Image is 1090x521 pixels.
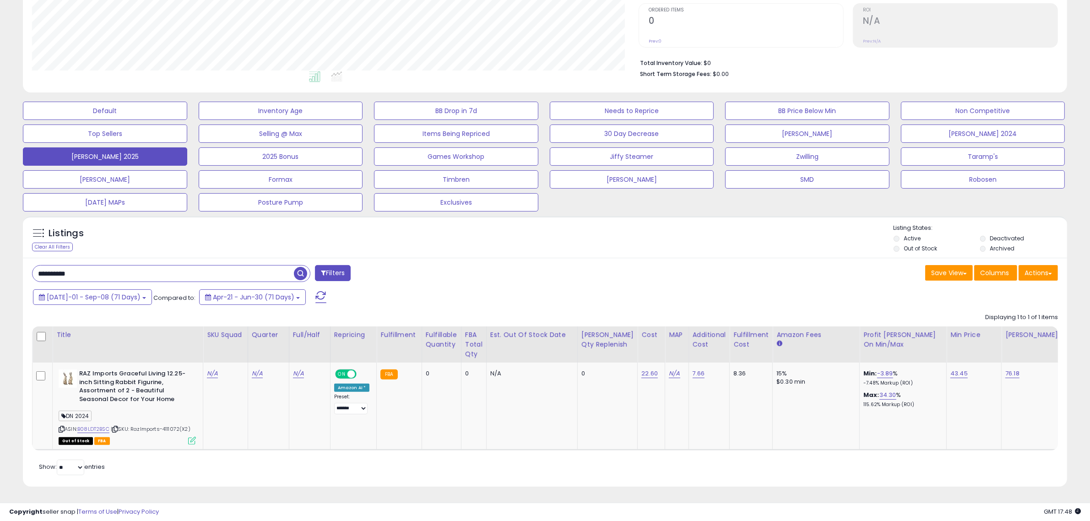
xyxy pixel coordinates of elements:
[877,369,893,378] a: -3.89
[23,193,187,212] button: [DATE] MAPs
[213,293,294,302] span: Apr-21 - Jun-30 (71 Days)
[380,330,418,340] div: Fulfillment
[776,369,852,378] div: 15%
[9,507,43,516] strong: Copyright
[725,147,889,166] button: Zwilling
[252,369,263,378] a: N/A
[199,170,363,189] button: Formax
[901,147,1065,166] button: Taramp's
[577,326,638,363] th: Please note that this number is a calculation based on your required days of coverage and your ve...
[293,369,304,378] a: N/A
[380,369,397,380] small: FBA
[713,70,729,78] span: $0.00
[111,425,190,433] span: | SKU: RazImports-4111072(X2)
[640,57,1051,68] li: $0
[980,268,1009,277] span: Columns
[32,243,73,251] div: Clear All Filters
[863,402,939,408] p: 115.62% Markup (ROI)
[776,340,782,348] small: Amazon Fees.
[649,16,843,28] h2: 0
[23,102,187,120] button: Default
[374,102,538,120] button: BB Drop in 7d
[199,289,306,305] button: Apr-21 - Jun-30 (71 Days)
[336,370,347,378] span: ON
[47,293,141,302] span: [DATE]-01 - Sep-08 (71 Days)
[77,425,109,433] a: B08LDT2BSC
[640,59,702,67] b: Total Inventory Value:
[904,244,937,252] label: Out of Stock
[863,391,879,399] b: Max:
[94,437,110,445] span: FBA
[863,330,943,349] div: Profit [PERSON_NAME] on Min/Max
[863,391,939,408] div: %
[733,369,765,378] div: 8.36
[693,369,705,378] a: 7.66
[863,369,877,378] b: Min:
[293,330,326,340] div: Full/Half
[550,147,714,166] button: Jiffy Steamer
[669,369,680,378] a: N/A
[733,330,769,349] div: Fulfillment Cost
[374,125,538,143] button: Items Being Repriced
[334,330,373,340] div: Repricing
[990,234,1025,242] label: Deactivated
[863,8,1057,13] span: ROI
[23,125,187,143] button: Top Sellers
[901,170,1065,189] button: Robosen
[119,507,159,516] a: Privacy Policy
[863,369,939,386] div: %
[203,326,248,363] th: CSV column name: cust_attr_8_SKU Squad
[207,369,218,378] a: N/A
[23,170,187,189] button: [PERSON_NAME]
[985,313,1058,322] div: Displaying 1 to 1 of 1 items
[925,265,973,281] button: Save View
[550,102,714,120] button: Needs to Reprice
[23,147,187,166] button: [PERSON_NAME] 2025
[990,244,1015,252] label: Archived
[426,330,457,349] div: Fulfillable Quantity
[465,369,479,378] div: 0
[950,330,998,340] div: Min Price
[199,193,363,212] button: Posture Pump
[374,170,538,189] button: Timbren
[550,170,714,189] button: [PERSON_NAME]
[581,369,631,378] div: 0
[863,16,1057,28] h2: N/A
[59,369,196,444] div: ASIN:
[669,330,684,340] div: MAP
[199,102,363,120] button: Inventory Age
[725,170,889,189] button: SMD
[1005,330,1060,340] div: [PERSON_NAME]
[465,330,483,359] div: FBA Total Qty
[894,224,1067,233] p: Listing States:
[550,125,714,143] button: 30 Day Decrease
[641,330,661,340] div: Cost
[59,437,93,445] span: All listings that are currently out of stock and unavailable for purchase on Amazon
[39,462,105,471] span: Show: entries
[1019,265,1058,281] button: Actions
[640,70,711,78] b: Short Term Storage Fees:
[9,508,159,516] div: seller snap | |
[725,125,889,143] button: [PERSON_NAME]
[776,378,852,386] div: $0.30 min
[248,326,289,363] th: CSV column name: cust_attr_10_Quarter
[725,102,889,120] button: BB Price Below Min
[153,293,195,302] span: Compared to:
[355,370,369,378] span: OFF
[863,38,881,44] small: Prev: N/A
[974,265,1017,281] button: Columns
[374,147,538,166] button: Games Workshop
[879,391,896,400] a: 34.30
[59,369,77,388] img: 41YuZmyONmL._SL40_.jpg
[374,193,538,212] button: Exclusives
[1005,369,1020,378] a: 76.18
[199,125,363,143] button: Selling @ Max
[334,394,370,414] div: Preset:
[334,384,370,392] div: Amazon AI *
[641,369,658,378] a: 22.60
[860,326,947,363] th: The percentage added to the cost of goods (COGS) that forms the calculator for Min & Max prices.
[78,507,117,516] a: Terms of Use
[56,330,199,340] div: Title
[693,330,726,349] div: Additional Cost
[901,102,1065,120] button: Non Competitive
